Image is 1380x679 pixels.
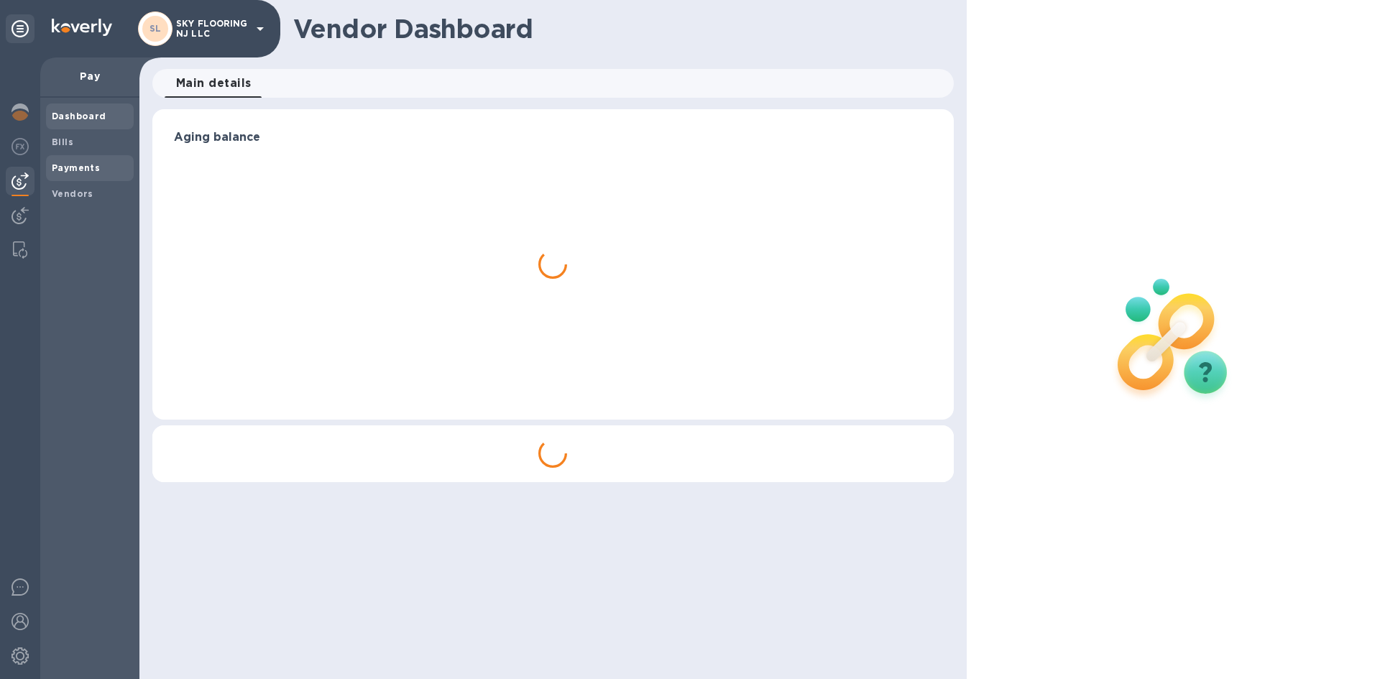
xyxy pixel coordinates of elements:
[52,162,100,173] b: Payments
[174,131,932,144] h3: Aging balance
[149,23,162,34] b: SL
[6,14,34,43] div: Unpin categories
[52,69,128,83] p: Pay
[176,19,248,39] p: SKY FLOORING NJ LLC
[176,73,252,93] span: Main details
[293,14,944,44] h1: Vendor Dashboard
[11,138,29,155] img: Foreign exchange
[52,111,106,121] b: Dashboard
[52,188,93,199] b: Vendors
[52,19,112,36] img: Logo
[52,137,73,147] b: Bills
